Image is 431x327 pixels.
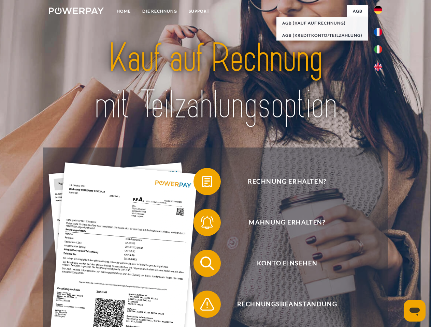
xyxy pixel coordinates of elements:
a: Home [111,5,137,17]
img: fr [374,28,382,36]
a: AGB (Kauf auf Rechnung) [276,17,368,29]
span: Rechnung erhalten? [203,168,371,195]
button: Rechnung erhalten? [193,168,371,195]
img: qb_warning.svg [199,296,216,313]
span: Konto einsehen [203,250,371,277]
a: SUPPORT [183,5,215,17]
img: logo-powerpay-white.svg [49,7,104,14]
img: en [374,63,382,71]
a: DIE RECHNUNG [137,5,183,17]
button: Konto einsehen [193,250,371,277]
img: qb_bill.svg [199,173,216,190]
img: qb_bell.svg [199,214,216,231]
button: Rechnungsbeanstandung [193,291,371,318]
a: AGB (Kreditkonto/Teilzahlung) [276,29,368,42]
span: Rechnungsbeanstandung [203,291,371,318]
button: Mahnung erhalten? [193,209,371,236]
iframe: Schaltfläche zum Öffnen des Messaging-Fensters [404,300,426,322]
span: Mahnung erhalten? [203,209,371,236]
a: agb [347,5,368,17]
img: de [374,6,382,14]
img: qb_search.svg [199,255,216,272]
img: it [374,45,382,53]
img: title-powerpay_de.svg [65,33,366,130]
